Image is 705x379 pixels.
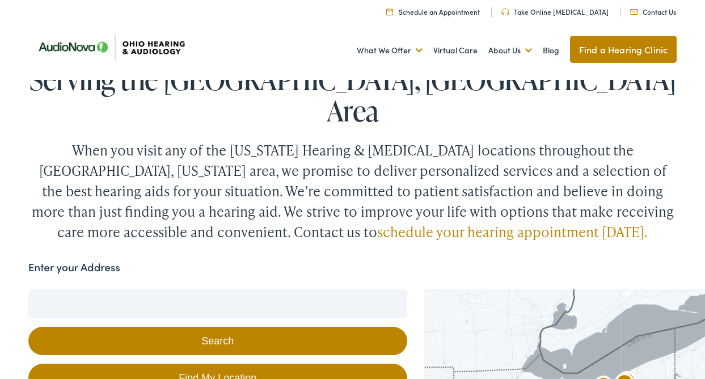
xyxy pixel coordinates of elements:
[377,222,648,241] a: schedule your hearing appointment [DATE].
[570,36,677,63] a: Find a Hearing Clinic
[488,30,532,71] a: About Us
[386,7,480,16] a: Schedule an Appointment
[28,259,120,276] label: Enter your Address
[501,9,509,15] img: Headphones icone to schedule online hearing test in Cincinnati, OH
[29,140,676,242] div: When you visit any of the [US_STATE] Hearing & [MEDICAL_DATA] locations throughout the [GEOGRAPHI...
[28,289,407,318] input: Enter your address or zip code
[543,30,559,71] a: Blog
[630,7,676,16] a: Contact Us
[28,64,677,126] h1: Serving the [GEOGRAPHIC_DATA], [GEOGRAPHIC_DATA] Area
[630,9,638,15] img: Mail icon representing email contact with Ohio Hearing in Cincinnati, OH
[501,7,609,16] a: Take Online [MEDICAL_DATA]
[386,8,393,15] img: Calendar Icon to schedule a hearing appointment in Cincinnati, OH
[357,30,423,71] a: What We Offer
[28,327,407,356] button: Search
[433,30,478,71] a: Virtual Care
